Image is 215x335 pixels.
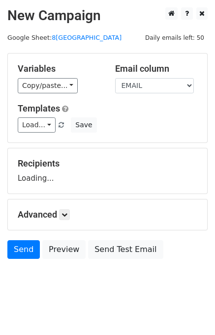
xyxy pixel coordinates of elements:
[18,63,100,74] h5: Variables
[18,78,78,93] a: Copy/paste...
[142,32,208,43] span: Daily emails left: 50
[18,103,60,113] a: Templates
[18,209,197,220] h5: Advanced
[71,117,96,133] button: Save
[115,63,198,74] h5: Email column
[18,158,197,169] h5: Recipients
[18,158,197,184] div: Loading...
[7,34,122,41] small: Google Sheet:
[52,34,122,41] a: 8[GEOGRAPHIC_DATA]
[88,240,163,259] a: Send Test Email
[7,240,40,259] a: Send
[7,7,208,24] h2: New Campaign
[18,117,56,133] a: Load...
[142,34,208,41] a: Daily emails left: 50
[42,240,86,259] a: Preview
